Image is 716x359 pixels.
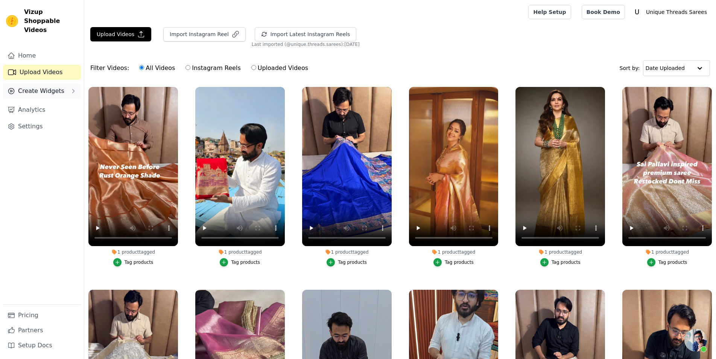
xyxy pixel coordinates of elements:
a: Setup Docs [3,338,81,353]
img: Vizup [6,15,18,27]
button: Tag products [113,258,154,266]
button: Tag products [540,258,581,266]
div: 1 product tagged [409,249,499,255]
label: Uploaded Videos [251,63,309,73]
div: Sort by: [620,60,710,76]
button: U Unique Threads Sarees [631,5,710,19]
input: Instagram Reels [185,65,190,70]
div: Tag products [445,259,474,265]
button: Tag products [647,258,687,266]
label: Instagram Reels [185,63,241,73]
div: 1 product tagged [302,249,392,255]
div: Tag products [231,259,260,265]
a: Pricing [3,308,81,323]
button: Tag products [327,258,367,266]
a: Home [3,48,81,63]
div: Open chat [684,329,707,351]
span: Last imported (@ unique.threads.sarees ): [DATE] [252,41,360,47]
div: Tag products [552,259,581,265]
button: Upload Videos [90,27,151,41]
span: Vizup Shoppable Videos [24,8,78,35]
a: Upload Videos [3,65,81,80]
div: 1 product tagged [195,249,285,255]
label: All Videos [139,63,175,73]
button: Import Instagram Reel [163,27,246,41]
a: Partners [3,323,81,338]
div: Tag products [338,259,367,265]
div: 1 product tagged [88,249,178,255]
div: Tag products [658,259,687,265]
a: Help Setup [528,5,571,19]
div: Tag products [125,259,154,265]
text: U [635,8,640,16]
button: Tag products [220,258,260,266]
a: Analytics [3,102,81,117]
div: Filter Videos: [90,59,312,77]
button: Import Latest Instagram Reels [255,27,356,41]
p: Unique Threads Sarees [643,5,710,19]
button: Create Widgets [3,84,81,99]
a: Settings [3,119,81,134]
input: All Videos [139,65,144,70]
div: 1 product tagged [515,249,605,255]
button: Tag products [433,258,474,266]
span: Create Widgets [18,87,64,96]
input: Uploaded Videos [251,65,256,70]
a: Book Demo [582,5,625,19]
div: 1 product tagged [622,249,712,255]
